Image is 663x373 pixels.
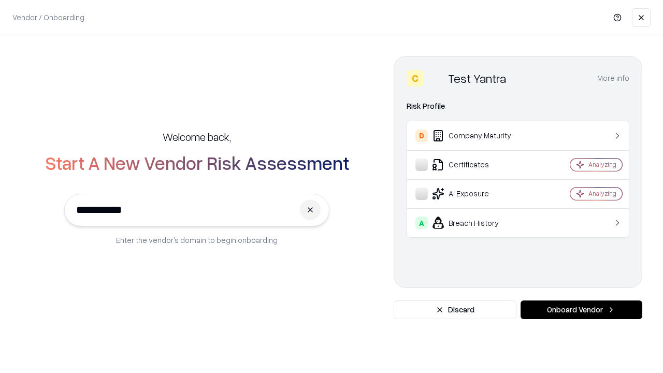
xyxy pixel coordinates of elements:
div: D [415,130,428,142]
div: A [415,217,428,229]
div: Risk Profile [407,100,629,112]
div: Certificates [415,159,539,171]
button: Discard [394,300,516,319]
div: Analyzing [588,160,616,169]
div: Breach History [415,217,539,229]
button: More info [597,69,629,88]
h2: Start A New Vendor Risk Assessment [45,152,349,173]
p: Enter the vendor’s domain to begin onboarding [116,235,278,246]
div: AI Exposure [415,188,539,200]
div: C [407,70,423,87]
h5: Welcome back, [163,130,231,144]
div: Analyzing [588,189,616,198]
div: Company Maturity [415,130,539,142]
img: Test Yantra [427,70,444,87]
button: Onboard Vendor [521,300,642,319]
div: Test Yantra [448,70,506,87]
p: Vendor / Onboarding [12,12,84,23]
